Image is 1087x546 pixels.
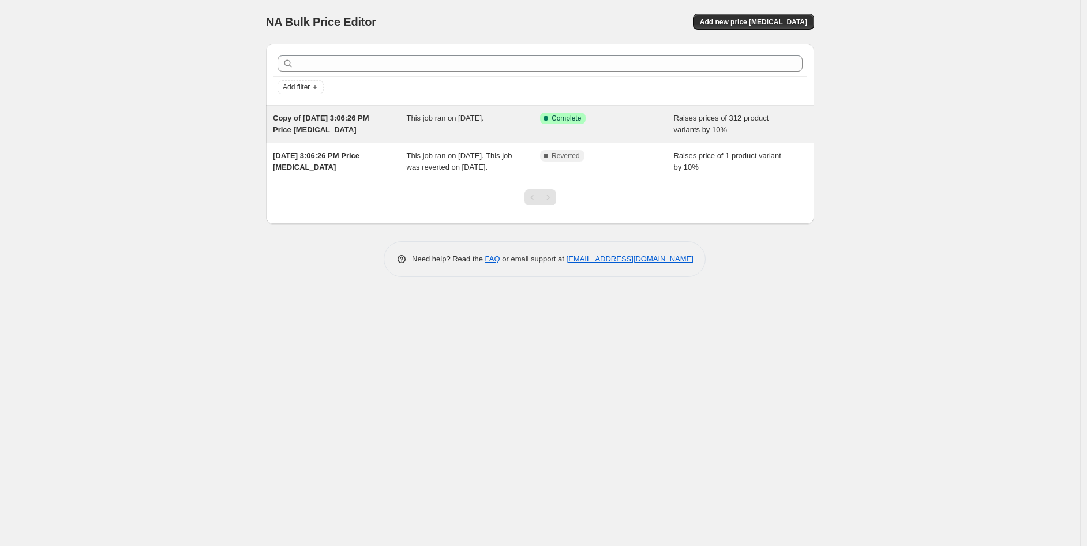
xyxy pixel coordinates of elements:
[273,114,369,134] span: Copy of [DATE] 3:06:26 PM Price [MEDICAL_DATA]
[407,151,512,171] span: This job ran on [DATE]. This job was reverted on [DATE].
[412,255,485,263] span: Need help? Read the
[700,17,807,27] span: Add new price [MEDICAL_DATA]
[552,114,581,123] span: Complete
[524,189,556,205] nav: Pagination
[552,151,580,160] span: Reverted
[273,151,359,171] span: [DATE] 3:06:26 PM Price [MEDICAL_DATA]
[500,255,567,263] span: or email support at
[674,114,769,134] span: Raises prices of 312 product variants by 10%
[674,151,781,171] span: Raises price of 1 product variant by 10%
[693,14,814,30] button: Add new price [MEDICAL_DATA]
[278,80,324,94] button: Add filter
[567,255,694,263] a: [EMAIL_ADDRESS][DOMAIN_NAME]
[407,114,484,122] span: This job ran on [DATE].
[283,83,310,92] span: Add filter
[485,255,500,263] a: FAQ
[266,16,376,28] span: NA Bulk Price Editor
